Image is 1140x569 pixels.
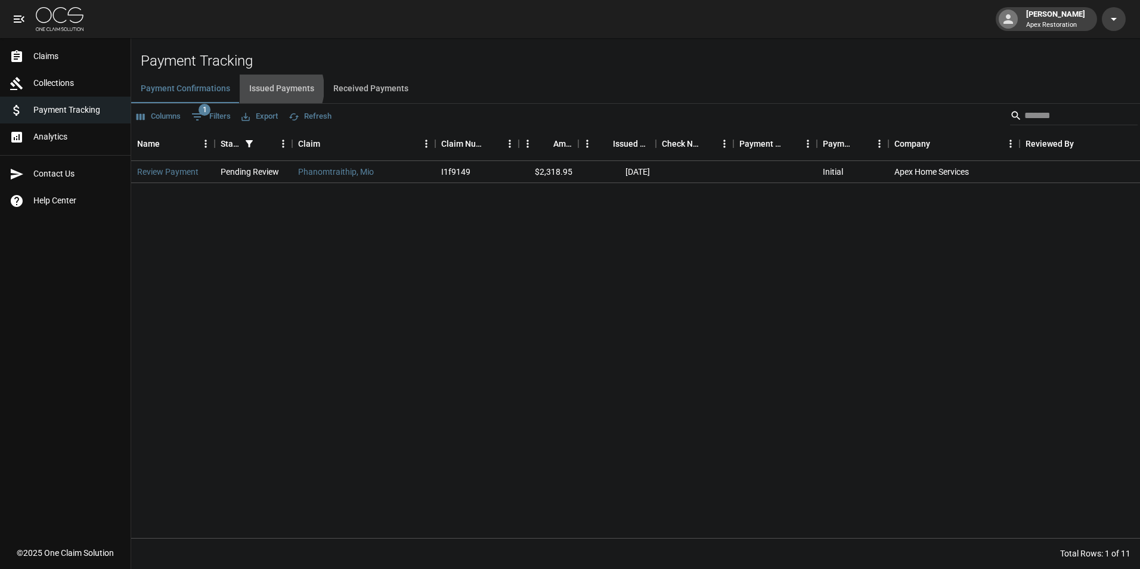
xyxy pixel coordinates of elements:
[134,107,184,126] button: Select columns
[888,127,1020,160] div: Company
[1021,8,1090,30] div: [PERSON_NAME]
[36,7,83,31] img: ocs-logo-white-transparent.png
[484,135,501,152] button: Sort
[519,135,537,153] button: Menu
[33,194,121,207] span: Help Center
[519,127,578,160] div: Amount
[739,127,782,160] div: Payment Method
[199,104,210,116] span: 1
[782,135,799,152] button: Sort
[733,127,817,160] div: Payment Method
[298,127,320,160] div: Claim
[221,127,241,160] div: Status
[221,166,279,178] div: Pending Review
[930,135,947,152] button: Sort
[33,131,121,143] span: Analytics
[854,135,871,152] button: Sort
[662,127,699,160] div: Check Number
[33,50,121,63] span: Claims
[715,135,733,153] button: Menu
[188,107,234,126] button: Show filters
[33,104,121,116] span: Payment Tracking
[274,135,292,153] button: Menu
[1026,127,1074,160] div: Reviewed By
[238,107,281,126] button: Export
[324,75,418,103] button: Received Payments
[441,127,484,160] div: Claim Number
[137,166,199,178] a: Review Payment
[33,168,121,180] span: Contact Us
[241,135,258,152] button: Show filters
[441,166,470,178] div: I1f9149
[292,127,435,160] div: Claim
[888,161,1020,183] div: Apex Home Services
[1060,548,1130,559] div: Total Rows: 1 of 11
[141,52,1140,70] h2: Payment Tracking
[871,135,888,153] button: Menu
[578,135,596,153] button: Menu
[286,107,334,126] button: Refresh
[823,166,843,178] div: Initial
[656,127,733,160] div: Check Number
[320,135,337,152] button: Sort
[1010,106,1138,128] div: Search
[131,75,1140,103] div: dynamic tabs
[137,127,160,160] div: Name
[537,135,553,152] button: Sort
[596,135,613,152] button: Sort
[241,135,258,152] div: 1 active filter
[1026,20,1085,30] p: Apex Restoration
[7,7,31,31] button: open drawer
[1002,135,1020,153] button: Menu
[33,77,121,89] span: Collections
[578,161,656,183] div: [DATE]
[240,75,324,103] button: Issued Payments
[501,135,519,153] button: Menu
[298,166,374,178] a: Phanomtraithip, Mio
[417,135,435,153] button: Menu
[613,127,650,160] div: Issued Date
[131,75,240,103] button: Payment Confirmations
[894,127,930,160] div: Company
[435,127,519,160] div: Claim Number
[131,127,215,160] div: Name
[699,135,715,152] button: Sort
[519,161,578,183] div: $2,318.95
[799,135,817,153] button: Menu
[578,127,656,160] div: Issued Date
[160,135,176,152] button: Sort
[197,135,215,153] button: Menu
[553,127,572,160] div: Amount
[215,127,292,160] div: Status
[1074,135,1091,152] button: Sort
[17,547,114,559] div: © 2025 One Claim Solution
[823,127,854,160] div: Payment Type
[817,127,888,160] div: Payment Type
[258,135,274,152] button: Sort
